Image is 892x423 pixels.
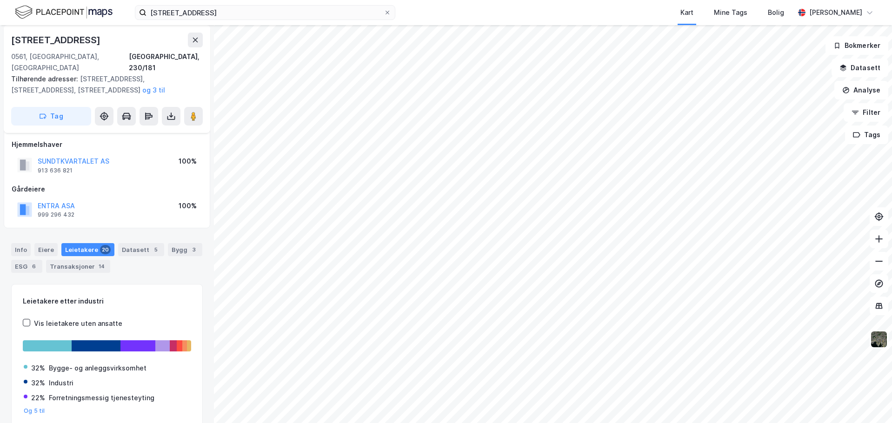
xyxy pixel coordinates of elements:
[31,363,45,374] div: 32%
[49,377,73,389] div: Industri
[11,75,80,83] span: Tilhørende adresser:
[31,392,45,403] div: 22%
[680,7,693,18] div: Kart
[46,260,110,273] div: Transaksjoner
[845,126,888,144] button: Tags
[11,107,91,126] button: Tag
[31,377,45,389] div: 32%
[12,184,202,195] div: Gårdeiere
[38,167,73,174] div: 913 636 821
[49,392,154,403] div: Forretningsmessig tjenesteyting
[189,245,199,254] div: 3
[146,6,384,20] input: Søk på adresse, matrikkel, gårdeiere, leietakere eller personer
[49,363,146,374] div: Bygge- og anleggsvirksomhet
[97,262,107,271] div: 14
[129,51,203,73] div: [GEOGRAPHIC_DATA], 230/181
[24,407,45,415] button: Og 5 til
[15,4,113,20] img: logo.f888ab2527a4732fd821a326f86c7f29.svg
[11,243,31,256] div: Info
[179,200,197,211] div: 100%
[38,211,74,218] div: 999 296 432
[870,330,888,348] img: 9k=
[179,156,197,167] div: 100%
[34,243,58,256] div: Eiere
[11,73,195,96] div: [STREET_ADDRESS], [STREET_ADDRESS], [STREET_ADDRESS]
[11,33,102,47] div: [STREET_ADDRESS]
[29,262,39,271] div: 6
[61,243,114,256] div: Leietakere
[809,7,862,18] div: [PERSON_NAME]
[845,378,892,423] iframe: Chat Widget
[168,243,202,256] div: Bygg
[834,81,888,99] button: Analyse
[12,139,202,150] div: Hjemmelshaver
[34,318,122,329] div: Vis leietakere uten ansatte
[832,59,888,77] button: Datasett
[11,260,42,273] div: ESG
[768,7,784,18] div: Bolig
[23,296,191,307] div: Leietakere etter industri
[11,51,129,73] div: 0561, [GEOGRAPHIC_DATA], [GEOGRAPHIC_DATA]
[825,36,888,55] button: Bokmerker
[100,245,111,254] div: 20
[714,7,747,18] div: Mine Tags
[844,103,888,122] button: Filter
[118,243,164,256] div: Datasett
[151,245,160,254] div: 5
